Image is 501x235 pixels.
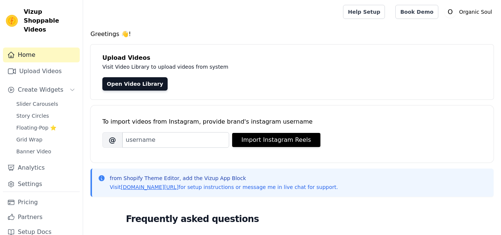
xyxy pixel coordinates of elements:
img: Vizup [6,15,18,27]
span: Story Circles [16,112,49,120]
a: Floating-Pop ⭐ [12,123,80,133]
h4: Upload Videos [102,53,482,62]
input: username [122,132,229,148]
span: Create Widgets [18,85,63,94]
button: Import Instagram Reels [232,133,320,147]
text: O [448,8,453,16]
p: from Shopify Theme Editor, add the Vizup App Block [110,174,338,182]
a: Open Video Library [102,77,168,91]
span: Vizup Shoppable Videos [24,7,77,34]
a: Banner Video [12,146,80,157]
button: Create Widgets [3,82,80,97]
a: Slider Carousels [12,99,80,109]
a: Story Circles [12,111,80,121]
a: Analytics [3,160,80,175]
a: Partners [3,210,80,225]
span: Floating-Pop ⭐ [16,124,56,131]
span: Banner Video [16,148,51,155]
a: Book Demo [395,5,438,19]
p: Organic Soul [456,5,495,19]
a: Settings [3,177,80,192]
div: To import videos from Instagram, provide brand's instagram username [102,117,482,126]
h4: Greetings 👋! [90,30,494,39]
a: [DOMAIN_NAME][URL] [121,184,179,190]
a: Grid Wrap [12,134,80,145]
h2: Frequently asked questions [126,212,458,226]
p: Visit Video Library to upload videos from system [102,62,435,71]
a: Help Setup [343,5,385,19]
a: Home [3,48,80,62]
p: Visit for setup instructions or message me in live chat for support. [110,183,338,191]
span: @ [102,132,122,148]
span: Slider Carousels [16,100,58,108]
a: Pricing [3,195,80,210]
a: Upload Videos [3,64,80,79]
span: Grid Wrap [16,136,42,143]
button: O Organic Soul [444,5,495,19]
